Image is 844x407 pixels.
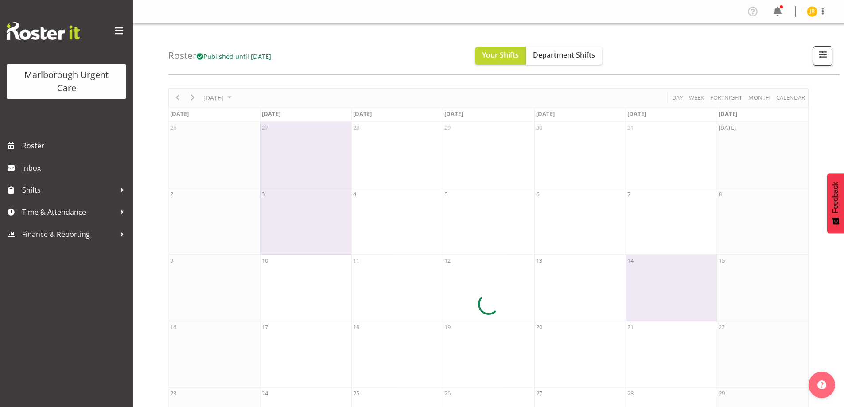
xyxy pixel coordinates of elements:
span: Roster [22,139,128,152]
img: Rosterit website logo [7,22,80,40]
span: Finance & Reporting [22,228,115,241]
span: Inbox [22,161,128,174]
span: Shifts [22,183,115,197]
div: Marlborough Urgent Care [16,68,117,95]
img: jacinta-rangi11928.jpg [807,6,817,17]
span: Feedback [832,182,840,213]
button: Department Shifts [526,47,602,65]
span: Your Shifts [482,50,519,60]
h4: Roster [168,50,271,61]
button: Filter Shifts [813,46,832,66]
img: help-xxl-2.png [817,380,826,389]
span: Time & Attendance [22,205,115,219]
button: Feedback - Show survey [827,173,844,233]
span: Published until [DATE] [197,52,271,61]
span: Department Shifts [533,50,595,60]
button: Your Shifts [475,47,526,65]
